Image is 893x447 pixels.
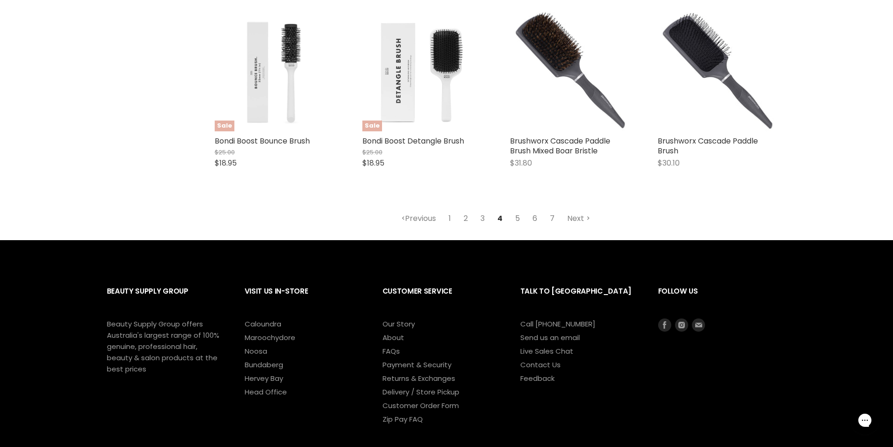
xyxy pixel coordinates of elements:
[562,210,595,227] a: Next
[396,210,441,227] a: Previous
[215,148,235,157] span: $25.00
[215,136,310,146] a: Bondi Boost Bounce Brush
[107,318,219,375] p: Beauty Supply Group offers Australia's largest range of 100% genuine, professional hair, beauty &...
[383,373,455,383] a: Returns & Exchanges
[520,333,580,342] a: Send us an email
[383,333,404,342] a: About
[520,280,639,318] h2: Talk to [GEOGRAPHIC_DATA]
[658,158,680,168] span: $30.10
[362,121,382,131] span: Sale
[443,210,456,227] a: 1
[362,158,384,168] span: $18.95
[545,210,560,227] a: 7
[245,280,364,318] h2: Visit Us In-Store
[658,12,777,131] img: Brushworx Cascade Paddle Brush
[658,280,787,318] h2: Follow us
[510,12,630,131] img: Brushworx Cascade Paddle Brush Mixed Boar Bristle
[362,12,482,131] a: Bondi Boost Detangle BrushSale
[245,387,287,397] a: Head Office
[215,121,234,131] span: Sale
[383,280,502,318] h2: Customer Service
[846,403,884,438] iframe: Gorgias live chat messenger
[520,373,555,383] a: Feedback
[383,401,459,410] a: Customer Order Form
[520,360,561,370] a: Contact Us
[215,12,334,131] a: Bondi Boost Bounce BrushSale
[475,210,490,227] a: 3
[383,360,451,370] a: Payment & Security
[245,360,283,370] a: Bundaberg
[492,210,508,227] span: 4
[510,210,525,227] a: 5
[245,319,281,329] a: Caloundra
[520,346,573,356] a: Live Sales Chat
[520,319,595,329] a: Call [PHONE_NUMBER]
[510,136,610,156] a: Brushworx Cascade Paddle Brush Mixed Boar Bristle
[362,148,383,157] span: $25.00
[458,210,473,227] a: 2
[658,136,758,156] a: Brushworx Cascade Paddle Brush
[383,414,423,424] a: Zip Pay FAQ
[383,346,400,356] a: FAQs
[215,158,237,168] span: $18.95
[245,346,267,356] a: Noosa
[383,319,415,329] a: Our Story
[107,280,226,318] h2: Beauty Supply Group
[510,158,532,168] span: $31.80
[362,12,482,131] img: Bondi Boost Detangle Brush
[245,373,283,383] a: Hervey Bay
[215,12,334,131] img: Bondi Boost Bounce Brush
[383,387,459,397] a: Delivery / Store Pickup
[362,136,464,146] a: Bondi Boost Detangle Brush
[245,333,295,342] a: Maroochydore
[527,210,542,227] a: 6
